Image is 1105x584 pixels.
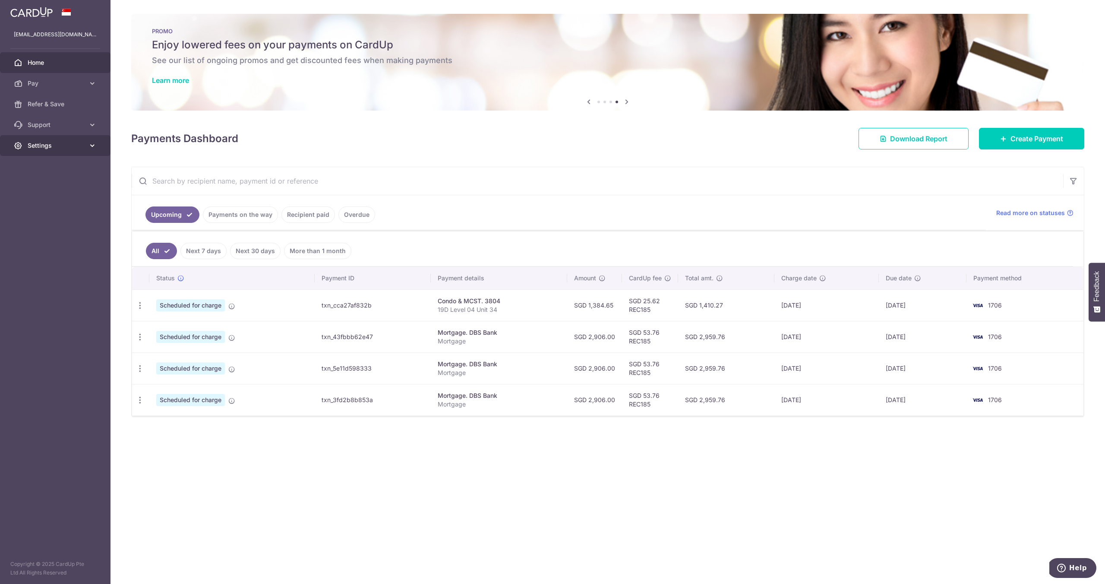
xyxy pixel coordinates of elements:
[781,274,817,282] span: Charge date
[988,302,1002,309] span: 1706
[622,289,678,321] td: SGD 25.62 REC185
[438,328,560,337] div: Mortgage. DBS Bank
[156,299,225,311] span: Scheduled for charge
[152,38,1064,52] h5: Enjoy lowered fees on your payments on CardUp
[315,267,431,289] th: Payment ID
[28,100,85,108] span: Refer & Save
[774,321,879,352] td: [DATE]
[774,384,879,416] td: [DATE]
[879,321,966,352] td: [DATE]
[438,400,560,409] p: Mortgage
[988,396,1002,403] span: 1706
[152,28,1064,35] p: PROMO
[145,206,199,223] a: Upcoming
[678,384,774,416] td: SGD 2,959.76
[152,55,1064,66] h6: See our list of ongoing promos and get discounted fees when making payments
[678,289,774,321] td: SGD 1,410.27
[438,305,560,314] p: 19D Level 04 Unit 34
[574,274,596,282] span: Amount
[281,206,335,223] a: Recipient paid
[1010,133,1063,144] span: Create Payment
[890,133,947,144] span: Download Report
[10,7,53,17] img: CardUp
[685,274,714,282] span: Total amt.
[28,141,85,150] span: Settings
[996,209,1073,217] a: Read more on statuses
[131,131,238,146] h4: Payments Dashboard
[230,243,281,259] a: Next 30 days
[438,297,560,305] div: Condo & MCST. 3804
[315,321,431,352] td: txn_43fbbb62e47
[152,76,189,85] a: Learn more
[315,352,431,384] td: txn_5e11d598333
[14,30,97,39] p: [EMAIL_ADDRESS][DOMAIN_NAME]
[966,267,1083,289] th: Payment method
[988,333,1002,340] span: 1706
[979,128,1084,149] a: Create Payment
[886,274,912,282] span: Due date
[678,321,774,352] td: SGD 2,959.76
[1089,263,1105,321] button: Feedback - Show survey
[879,384,966,416] td: [DATE]
[28,58,85,67] span: Home
[438,337,560,346] p: Mortgage
[156,331,225,343] span: Scheduled for charge
[879,289,966,321] td: [DATE]
[315,289,431,321] td: txn_cca27af832b
[859,128,969,149] a: Download Report
[774,289,879,321] td: [DATE]
[203,206,278,223] a: Payments on the way
[678,352,774,384] td: SGD 2,959.76
[879,352,966,384] td: [DATE]
[132,167,1063,195] input: Search by recipient name, payment id or reference
[1049,558,1096,580] iframe: Opens a widget where you can find more information
[438,391,560,400] div: Mortgage. DBS Bank
[438,360,560,368] div: Mortgage. DBS Bank
[315,384,431,416] td: txn_3fd2b8b853a
[156,362,225,375] span: Scheduled for charge
[969,363,986,374] img: Bank Card
[156,394,225,406] span: Scheduled for charge
[969,395,986,405] img: Bank Card
[431,267,567,289] th: Payment details
[567,384,622,416] td: SGD 2,906.00
[622,321,678,352] td: SGD 53.76 REC185
[567,321,622,352] td: SGD 2,906.00
[1093,271,1101,302] span: Feedback
[629,274,662,282] span: CardUp fee
[146,243,177,259] a: All
[567,289,622,321] td: SGD 1,384.65
[338,206,375,223] a: Overdue
[988,365,1002,372] span: 1706
[28,121,85,129] span: Support
[438,368,560,377] p: Mortgage
[131,14,1084,111] img: Latest Promos banner
[969,300,986,311] img: Bank Card
[774,352,879,384] td: [DATE]
[284,243,351,259] a: More than 1 month
[622,352,678,384] td: SGD 53.76 REC185
[156,274,175,282] span: Status
[622,384,678,416] td: SGD 53.76 REC185
[969,332,986,342] img: Bank Card
[180,243,227,259] a: Next 7 days
[28,79,85,88] span: Pay
[996,209,1065,217] span: Read more on statuses
[567,352,622,384] td: SGD 2,906.00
